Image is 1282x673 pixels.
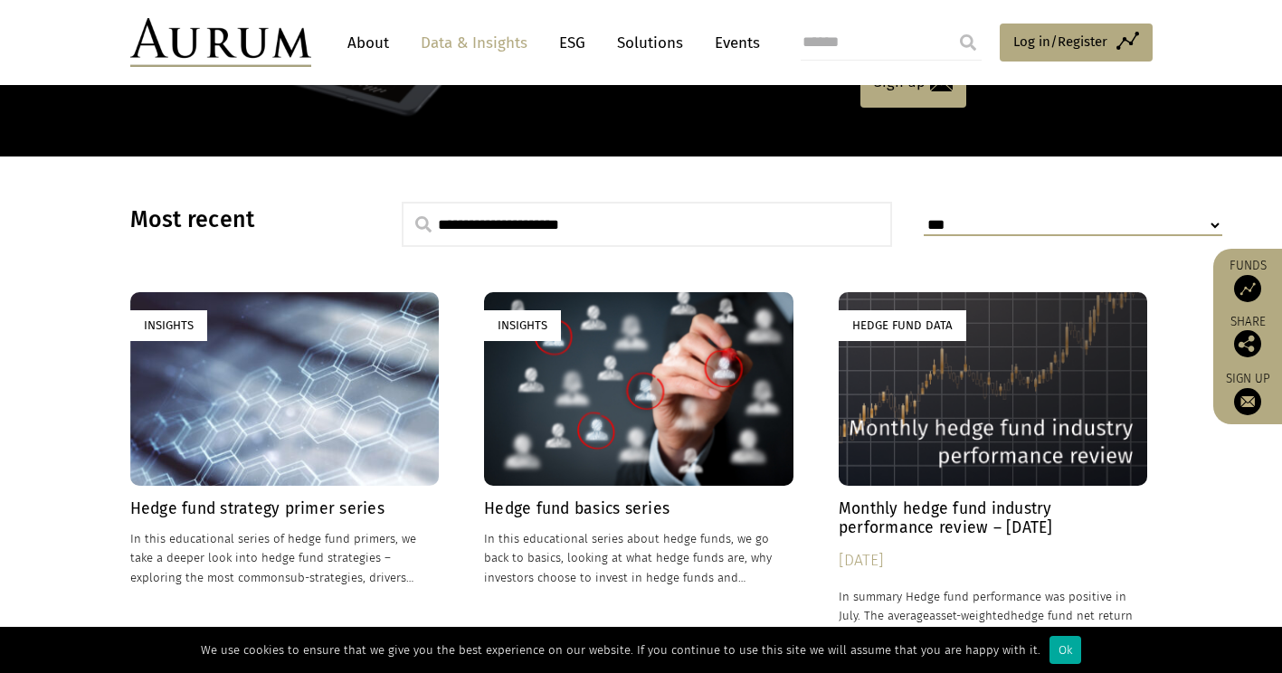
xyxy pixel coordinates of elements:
[1049,636,1081,664] div: Ok
[130,310,207,340] div: Insights
[550,26,594,60] a: ESG
[839,587,1148,644] p: In summary Hedge fund performance was positive in July. The average hedge fund net return across ...
[285,571,363,584] span: sub-strategies
[130,292,440,644] a: Insights Hedge fund strategy primer series In this educational series of hedge fund primers, we t...
[1234,275,1261,302] img: Access Funds
[1234,388,1261,415] img: Sign up to our newsletter
[484,292,793,644] a: Insights Hedge fund basics series In this educational series about hedge funds, we go back to bas...
[839,292,1148,644] a: Hedge Fund Data Monthly hedge fund industry performance review – [DATE] [DATE] In summary Hedge f...
[839,548,1148,573] div: [DATE]
[1234,330,1261,357] img: Share this post
[706,26,760,60] a: Events
[929,609,1011,622] span: asset-weighted
[1222,316,1273,357] div: Share
[130,18,311,67] img: Aurum
[839,310,966,340] div: Hedge Fund Data
[130,206,356,233] h3: Most recent
[1013,31,1107,52] span: Log in/Register
[130,499,440,518] h4: Hedge fund strategy primer series
[839,499,1148,537] h4: Monthly hedge fund industry performance review – [DATE]
[415,216,432,232] img: search.svg
[484,499,793,518] h4: Hedge fund basics series
[484,529,793,586] p: In this educational series about hedge funds, we go back to basics, looking at what hedge funds a...
[1222,371,1273,415] a: Sign up
[1000,24,1153,62] a: Log in/Register
[1222,258,1273,302] a: Funds
[484,310,561,340] div: Insights
[608,26,692,60] a: Solutions
[950,24,986,61] input: Submit
[338,26,398,60] a: About
[412,26,537,60] a: Data & Insights
[130,529,440,586] p: In this educational series of hedge fund primers, we take a deeper look into hedge fund strategie...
